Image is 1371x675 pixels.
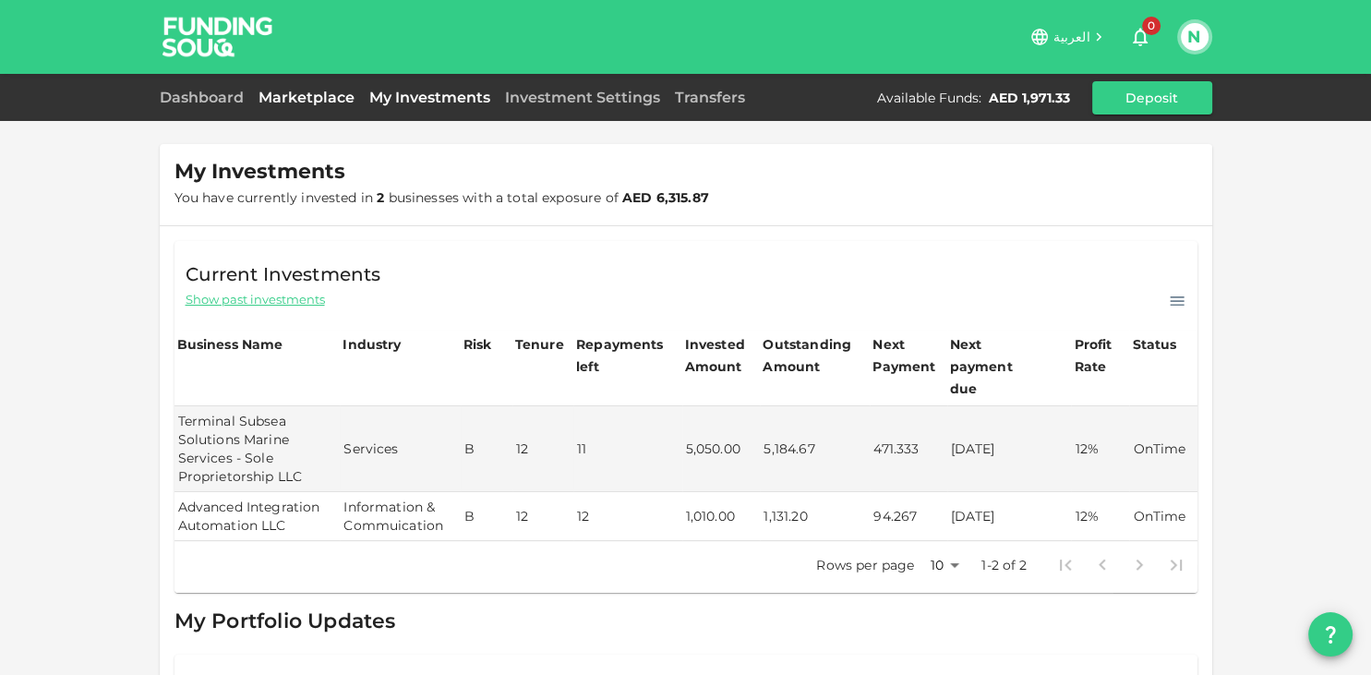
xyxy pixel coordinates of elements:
[160,89,251,106] a: Dashboard
[576,333,668,378] div: Repayments left
[667,89,752,106] a: Transfers
[950,333,1042,400] div: Next payment due
[177,333,283,356] div: Business Name
[685,333,758,378] div: Invested Amount
[174,492,341,541] td: Advanced Integration Automation LLC
[1129,492,1197,541] td: OnTime
[1142,17,1161,35] span: 0
[174,406,341,492] td: Terminal Subsea Solutions Marine Services - Sole Proprietorship LLC
[1074,333,1126,378] div: Profit Rate
[981,556,1027,574] p: 1-2 of 2
[1308,612,1353,657] button: question
[947,492,1072,541] td: [DATE]
[763,333,855,378] div: Outstanding Amount
[1071,406,1129,492] td: 12%
[682,492,761,541] td: 1,010.00
[174,189,709,206] span: You have currently invested in businesses with a total exposure of
[816,556,914,574] p: Rows per page
[343,333,401,356] div: Industry
[989,89,1070,107] div: AED 1,971.33
[573,492,682,541] td: 12
[461,406,512,492] td: B
[1092,81,1212,115] button: Deposit
[1181,23,1209,51] button: N
[1071,492,1129,541] td: 12%
[1053,29,1090,45] span: العربية
[921,552,966,579] div: 10
[760,492,870,541] td: 1,131.20
[870,406,946,492] td: 471.333
[174,609,396,633] span: My Portfolio Updates
[461,492,512,541] td: B
[870,492,946,541] td: 94.267
[682,406,761,492] td: 5,050.00
[872,333,944,378] div: Next Payment
[362,89,498,106] a: My Investments
[512,492,573,541] td: 12
[515,333,564,356] div: Tenure
[251,89,362,106] a: Marketplace
[760,406,870,492] td: 5,184.67
[947,406,1072,492] td: [DATE]
[512,406,573,492] td: 12
[186,259,381,289] span: Current Investments
[498,89,667,106] a: Investment Settings
[1122,18,1159,55] button: 0
[340,406,460,492] td: Services
[340,492,460,541] td: Information & Commuication
[174,159,345,185] span: My Investments
[877,89,981,107] div: Available Funds :
[463,333,500,356] div: Risk
[622,189,709,206] strong: AED 6,315.87
[377,189,384,206] strong: 2
[186,291,325,308] span: Show past investments
[1132,333,1178,356] div: Status
[1129,406,1197,492] td: OnTime
[573,406,682,492] td: 11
